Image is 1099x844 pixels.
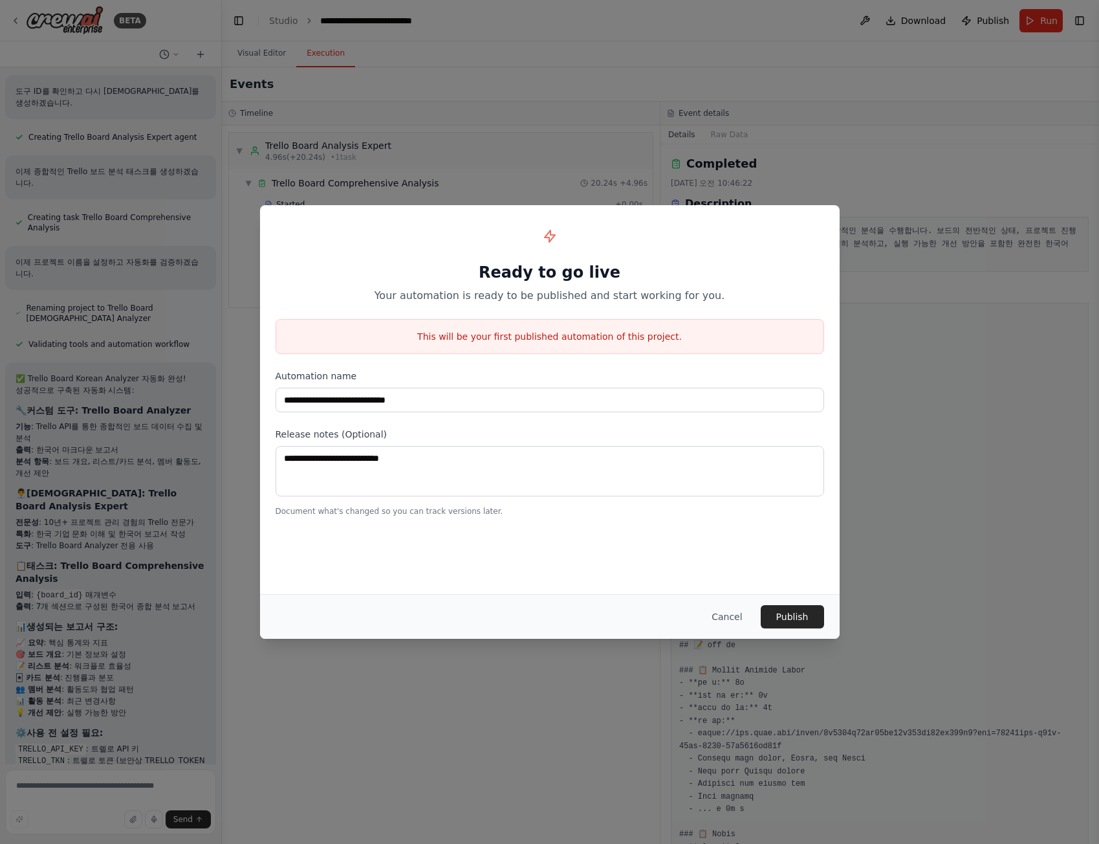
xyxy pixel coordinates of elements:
[761,605,824,628] button: Publish
[276,506,824,516] p: Document what's changed so you can track versions later.
[276,428,824,441] label: Release notes (Optional)
[276,330,823,343] p: This will be your first published automation of this project.
[701,605,752,628] button: Cancel
[276,370,824,383] label: Automation name
[276,288,824,304] p: Your automation is ready to be published and start working for you.
[276,262,824,283] h1: Ready to go live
